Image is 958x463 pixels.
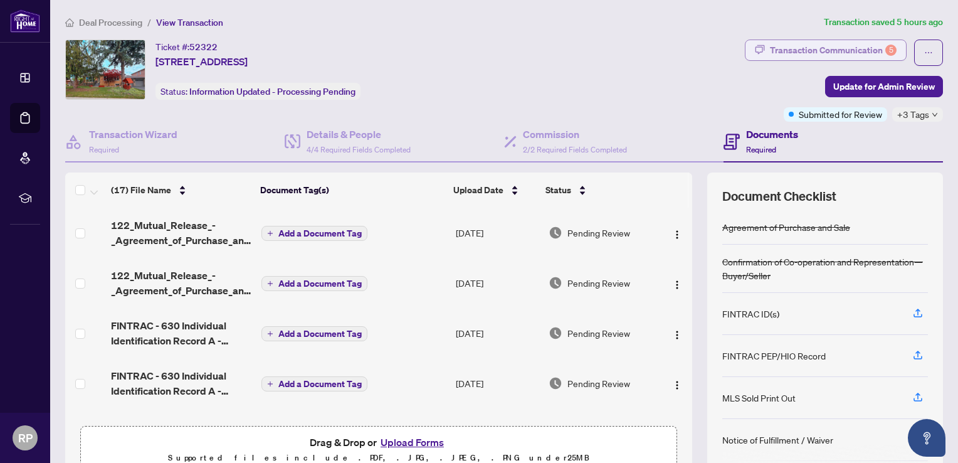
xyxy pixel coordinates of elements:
span: Add a Document Tag [278,279,362,288]
h4: Details & People [307,127,411,142]
span: Status [545,183,571,197]
button: Logo [667,223,687,243]
span: plus [267,280,273,287]
td: [DATE] [451,408,544,459]
img: Document Status [549,376,562,390]
span: +3 Tags [897,107,929,122]
img: Document Status [549,276,562,290]
span: FINTRAC - 630 Individual Identification Record A - PropTx-OREA_[DATE] 13_33_25.pdf [111,368,251,398]
h4: Transaction Wizard [89,127,177,142]
button: Logo [667,323,687,343]
td: [DATE] [451,208,544,258]
div: 5 [885,45,897,56]
span: View Transaction [156,17,223,28]
div: Ticket #: [155,40,218,54]
span: Pending Review [567,326,630,340]
button: Logo [667,373,687,393]
span: Pending Review [567,276,630,290]
span: plus [267,331,273,337]
span: down [932,112,938,118]
img: IMG-E12321929_1.jpg [66,40,145,99]
span: Submitted for Review [799,107,882,121]
span: 4/4 Required Fields Completed [307,145,411,154]
span: Document Checklist [722,188,836,205]
span: 122_Mutual_Release_-_Agreement_of_Purchase_and_Sale_-_PropTx-OREA__1___1_ 1 EXECUTED.pdf [111,218,251,248]
span: Information Updated - Processing Pending [189,86,355,97]
button: Add a Document Tag [261,276,367,291]
img: Document Status [549,226,562,240]
button: Open asap [908,419,945,457]
span: Required [746,145,776,154]
span: ellipsis [924,48,933,57]
span: 122_Mutual_Release_-_Agreement_of_Purchase_and_Sale_-_PropTx-OREA__1___1_ 1.pdf [111,268,251,298]
button: Add a Document Tag [261,226,367,241]
img: Logo [672,380,682,390]
img: Logo [672,280,682,290]
button: Add a Document Tag [261,326,367,342]
span: RP [18,429,33,447]
span: Add a Document Tag [278,229,362,238]
img: Document Status [549,326,562,340]
img: logo [10,9,40,33]
div: FINTRAC PEP/HIO Record [722,349,826,363]
td: [DATE] [451,358,544,408]
button: Transaction Communication5 [745,40,907,61]
span: 2/2 Required Fields Completed [523,145,627,154]
div: FINTRAC ID(s) [722,307,779,321]
li: / [147,15,151,29]
span: Required [89,145,119,154]
h4: Documents [746,127,798,142]
span: FINTRAC - 630 Individual Identification Record A - PropTx-OREA_[DATE] 13_35_47.pdf [111,418,251,449]
span: home [65,18,74,27]
button: Add a Document Tag [261,326,367,341]
div: Confirmation of Co-operation and Representation—Buyer/Seller [722,255,928,282]
span: plus [267,230,273,237]
div: Notice of Fulfillment / Waiver [722,433,833,447]
th: Document Tag(s) [255,173,448,208]
td: [DATE] [451,308,544,358]
span: Add a Document Tag [278,329,362,338]
div: Status: [155,83,361,100]
div: Transaction Communication [770,40,897,60]
button: Add a Document Tag [261,376,367,391]
th: Upload Date [448,173,540,208]
span: (17) File Name [111,183,171,197]
span: FINTRAC - 630 Individual Identification Record A - PropTx-OREA_[DATE] 13_29_51.pdf [111,318,251,348]
img: Logo [672,330,682,340]
span: Add a Document Tag [278,380,362,388]
span: Drag & Drop or [310,434,448,450]
span: Upload Date [453,183,503,197]
span: plus [267,381,273,387]
button: Add a Document Tag [261,225,367,242]
span: Pending Review [567,226,630,240]
span: Deal Processing [79,17,142,28]
button: Add a Document Tag [261,275,367,292]
th: (17) File Name [106,173,255,208]
span: 52322 [189,41,218,53]
button: Upload Forms [377,434,448,450]
button: Logo [667,273,687,293]
article: Transaction saved 5 hours ago [824,15,943,29]
div: Agreement of Purchase and Sale [722,220,850,234]
td: [DATE] [451,258,544,308]
th: Status [540,173,656,208]
span: Pending Review [567,376,630,390]
h4: Commission [523,127,627,142]
img: Logo [672,230,682,240]
div: MLS Sold Print Out [722,391,796,405]
span: Update for Admin Review [833,77,935,97]
button: Add a Document Tag [261,376,367,392]
span: [STREET_ADDRESS] [155,54,248,69]
button: Update for Admin Review [825,76,943,97]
